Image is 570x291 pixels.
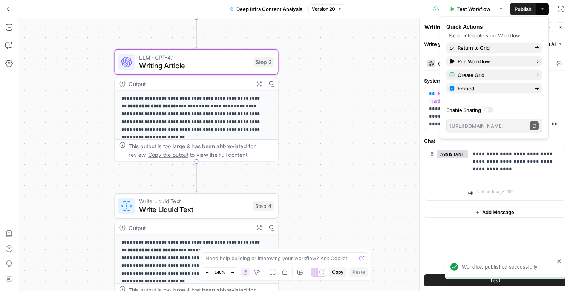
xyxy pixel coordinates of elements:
button: Test [424,274,565,286]
button: Test Workflow [445,3,495,15]
button: assistant [437,150,468,158]
button: Paste [349,267,368,277]
g: Edge from step_2 to step_3 [195,18,198,48]
div: GPT-4.1 [438,61,457,66]
button: Publish [510,3,536,15]
g: Edge from step_3 to step_4 [195,161,198,192]
div: This output is too large & has been abbreviated for review. to view the full content. [129,142,274,159]
span: Paste [352,269,365,276]
span: Copy the output [148,152,188,158]
span: Embed [458,85,529,92]
span: Version 20 [312,6,335,12]
label: System Prompt [424,77,565,84]
span: Copy [332,269,343,276]
span: Write Liquid Text [139,204,249,215]
span: LLM · GPT-4.1 [139,53,249,61]
textarea: Writing Article [424,23,462,31]
div: assistant [424,147,462,200]
button: Version 20 [308,4,345,14]
label: Chat [424,137,565,145]
span: Return to Grid [458,44,529,52]
span: Add Message [482,208,514,216]
span: 140% [215,269,225,275]
span: Deep Infra Content Analysis [236,5,302,13]
button: close [557,258,562,264]
div: Step 4 [253,201,274,211]
span: Run Workflow [458,58,529,65]
span: Test Workflow [457,5,490,13]
div: Output [129,224,249,232]
span: Create Grid [458,71,529,79]
span: Publish [515,5,532,13]
span: Write Liquid Text [139,197,249,205]
span: Test [490,277,500,284]
label: Enable Sharing [446,106,542,114]
button: Deep Infra Content Analysis [225,3,307,15]
div: Step 3 [254,57,274,67]
div: Workflow published successfully [462,263,555,271]
button: Add Message [424,207,565,218]
div: Output [129,80,249,88]
button: Copy [329,267,346,277]
span: Use or integrate your Workflow. [446,32,521,38]
span: Writing Article [139,60,249,71]
div: Quick Actions [446,23,542,31]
